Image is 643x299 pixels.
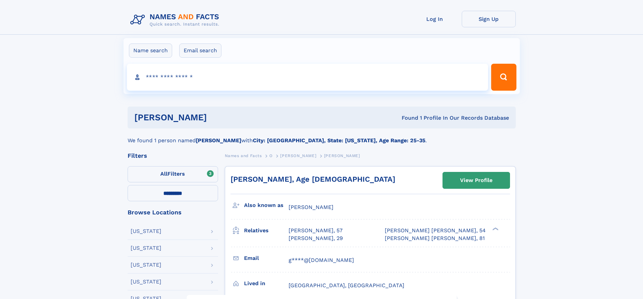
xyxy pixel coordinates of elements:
h3: Relatives [244,225,289,236]
label: Name search [129,43,172,58]
a: [PERSON_NAME] [PERSON_NAME], 54 [385,227,486,234]
div: ❯ [491,227,499,231]
div: [US_STATE] [131,279,161,285]
button: Search Button [491,64,516,91]
div: We found 1 person named with . [128,128,516,145]
h3: Email [244,252,289,264]
img: Logo Names and Facts [128,11,225,29]
h3: Also known as [244,200,289,211]
span: [PERSON_NAME] [280,153,316,158]
a: [PERSON_NAME] [280,151,316,160]
input: search input [127,64,488,91]
span: [GEOGRAPHIC_DATA], [GEOGRAPHIC_DATA] [289,282,404,289]
label: Filters [128,166,218,182]
div: [US_STATE] [131,229,161,234]
a: [PERSON_NAME] [PERSON_NAME], 81 [385,235,485,242]
b: City: [GEOGRAPHIC_DATA], State: [US_STATE], Age Range: 25-35 [253,137,425,144]
div: Found 1 Profile In Our Records Database [304,114,509,122]
a: [PERSON_NAME], 29 [289,235,343,242]
h1: [PERSON_NAME] [134,113,304,122]
span: All [160,171,167,177]
div: [US_STATE] [131,262,161,268]
a: Log In [408,11,462,27]
span: O [269,153,273,158]
div: Filters [128,153,218,159]
a: [PERSON_NAME], 57 [289,227,343,234]
div: View Profile [460,173,492,188]
label: Email search [179,43,221,58]
h3: Lived in [244,278,289,289]
a: [PERSON_NAME], Age [DEMOGRAPHIC_DATA] [231,175,395,183]
span: [PERSON_NAME] [289,204,333,210]
div: Browse Locations [128,209,218,215]
b: [PERSON_NAME] [196,137,241,144]
div: [US_STATE] [131,245,161,251]
a: Sign Up [462,11,516,27]
a: O [269,151,273,160]
span: [PERSON_NAME] [324,153,360,158]
a: View Profile [443,172,510,188]
a: Names and Facts [225,151,262,160]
